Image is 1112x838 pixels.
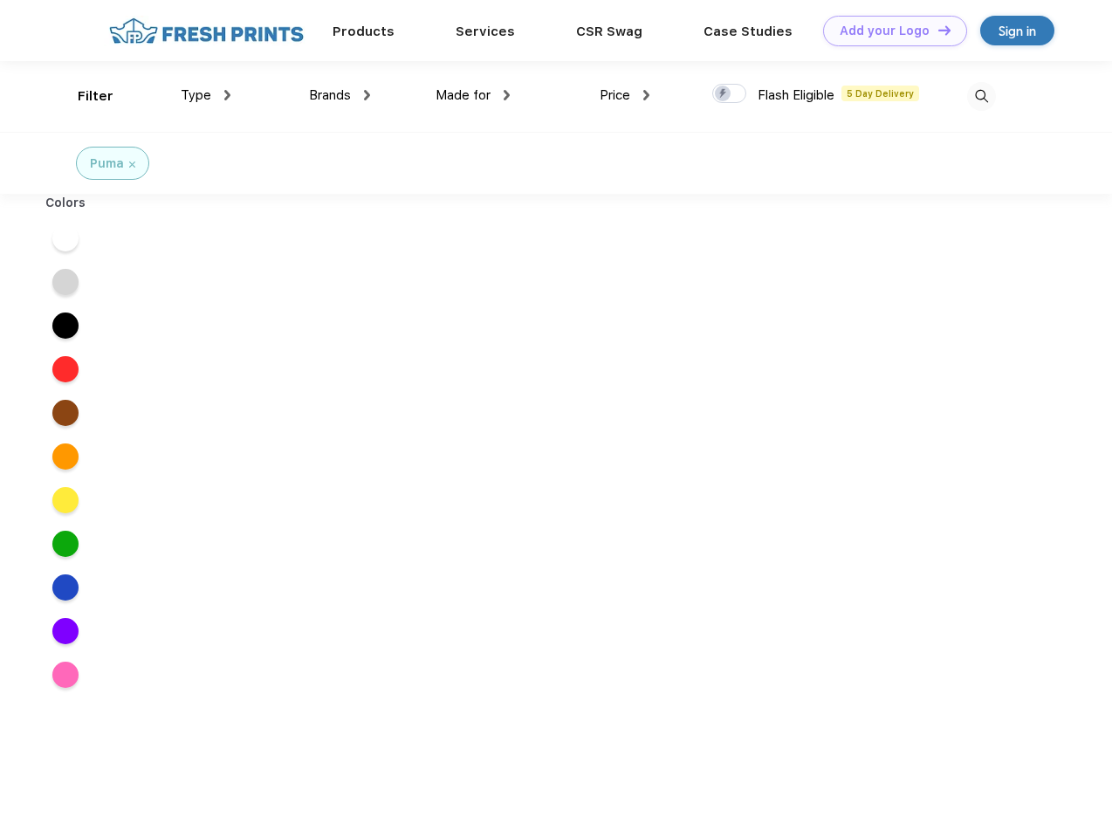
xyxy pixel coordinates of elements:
[758,87,834,103] span: Flash Eligible
[78,86,113,106] div: Filter
[576,24,642,39] a: CSR Swag
[224,90,230,100] img: dropdown.png
[600,87,630,103] span: Price
[104,16,309,46] img: fo%20logo%202.webp
[840,24,930,38] div: Add your Logo
[333,24,395,39] a: Products
[967,82,996,111] img: desktop_search.svg
[129,161,135,168] img: filter_cancel.svg
[504,90,510,100] img: dropdown.png
[32,194,100,212] div: Colors
[364,90,370,100] img: dropdown.png
[436,87,491,103] span: Made for
[456,24,515,39] a: Services
[90,155,124,173] div: Puma
[938,25,951,35] img: DT
[309,87,351,103] span: Brands
[841,86,919,101] span: 5 Day Delivery
[999,21,1036,41] div: Sign in
[181,87,211,103] span: Type
[980,16,1054,45] a: Sign in
[643,90,649,100] img: dropdown.png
